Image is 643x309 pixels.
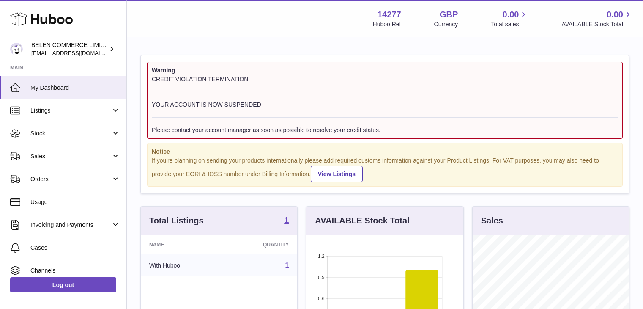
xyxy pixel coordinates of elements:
[285,262,289,269] a: 1
[152,157,618,182] div: If you're planning on sending your products internationally please add required customs informati...
[491,20,528,28] span: Total sales
[434,20,458,28] div: Currency
[561,9,633,28] a: 0.00 AVAILABLE Stock Total
[30,84,120,92] span: My Dashboard
[503,9,519,20] span: 0.00
[561,20,633,28] span: AVAILABLE Stock Total
[284,216,289,224] strong: 1
[141,254,223,276] td: With Huboo
[141,235,223,254] th: Name
[30,175,111,183] span: Orders
[30,130,111,138] span: Stock
[152,148,618,156] strong: Notice
[30,107,111,115] span: Listings
[607,9,623,20] span: 0.00
[318,296,325,301] text: 0.6
[311,166,363,182] a: View Listings
[30,221,111,229] span: Invoicing and Payments
[440,9,458,20] strong: GBP
[30,267,120,275] span: Channels
[284,216,289,226] a: 1
[152,75,618,134] div: CREDIT VIOLATION TERMINATION YOUR ACCOUNT IS NOW SUSPENDED Please contact your account manager as...
[31,41,107,57] div: BELEN COMMERCE LIMITED
[30,244,120,252] span: Cases
[10,43,23,55] img: zenmindcoeu@gmail.com
[223,235,297,254] th: Quantity
[373,20,401,28] div: Huboo Ref
[318,275,325,280] text: 0.9
[491,9,528,28] a: 0.00 Total sales
[318,254,325,259] text: 1.2
[30,198,120,206] span: Usage
[31,50,124,56] span: [EMAIL_ADDRESS][DOMAIN_NAME]
[481,215,503,226] h3: Sales
[149,215,204,226] h3: Total Listings
[152,66,618,74] strong: Warning
[30,152,111,160] span: Sales
[315,215,409,226] h3: AVAILABLE Stock Total
[378,9,401,20] strong: 14277
[10,277,116,292] a: Log out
